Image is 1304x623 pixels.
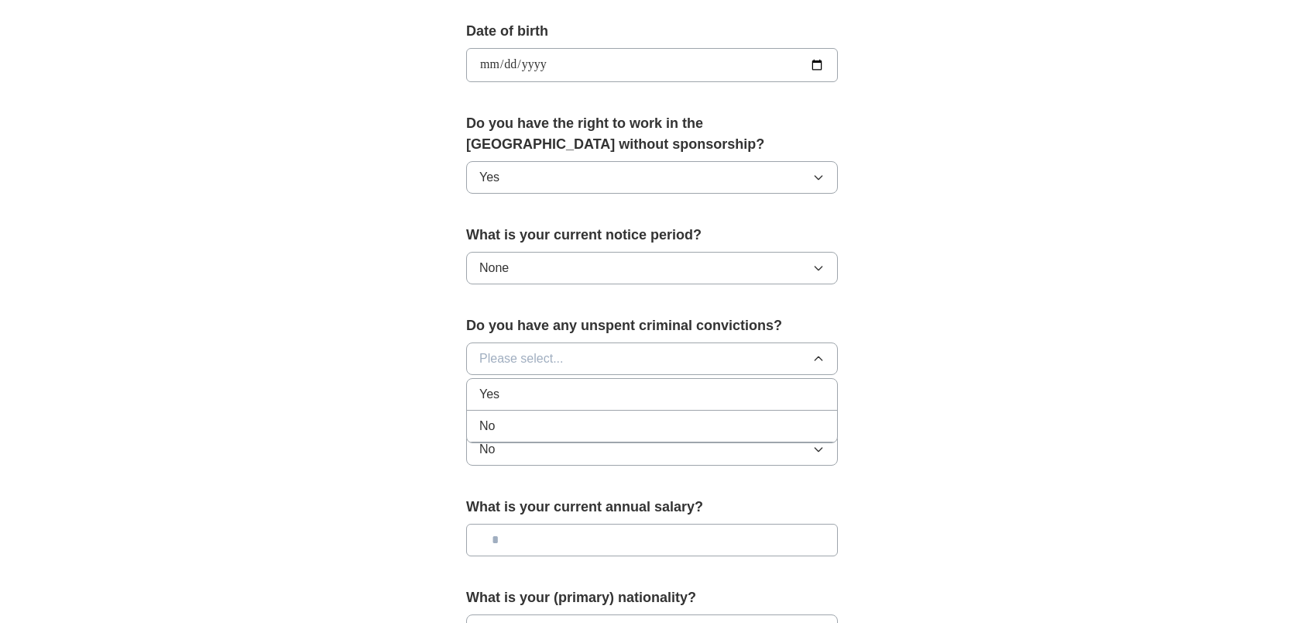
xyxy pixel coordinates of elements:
[479,168,499,187] span: Yes
[466,433,838,466] button: No
[466,225,838,246] label: What is your current notice period?
[479,417,495,435] span: No
[479,349,564,368] span: Please select...
[466,161,838,194] button: Yes
[466,113,838,155] label: Do you have the right to work in the [GEOGRAPHIC_DATA] without sponsorship?
[466,21,838,42] label: Date of birth
[479,440,495,459] span: No
[466,587,838,608] label: What is your (primary) nationality?
[466,252,838,284] button: None
[466,342,838,375] button: Please select...
[466,497,838,518] label: What is your current annual salary?
[466,315,838,336] label: Do you have any unspent criminal convictions?
[479,385,499,404] span: Yes
[479,259,509,277] span: None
